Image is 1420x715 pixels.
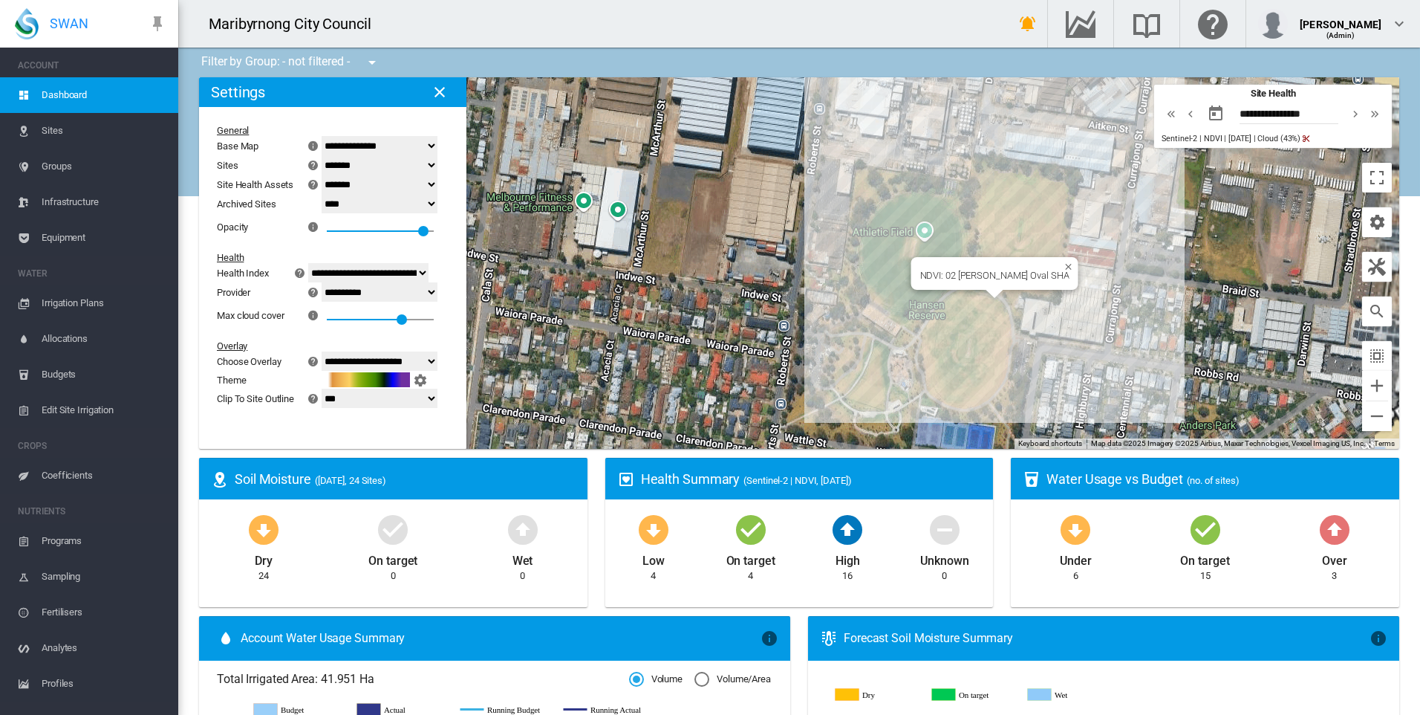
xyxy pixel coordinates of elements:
[304,156,322,174] md-icon: icon-help-circle
[42,630,166,666] span: Analytes
[942,569,947,583] div: 0
[1019,15,1037,33] md-icon: icon-bell-ring
[642,547,665,569] div: Low
[1362,341,1392,371] button: icon-select-all
[217,310,284,321] div: Max cloud cover
[520,569,525,583] div: 0
[42,321,166,357] span: Allocations
[304,389,322,407] md-icon: icon-help-circle
[217,630,235,647] md-icon: icon-water
[1181,105,1200,123] button: icon-chevron-left
[375,511,411,547] md-icon: icon-checkbox-marked-circle
[411,371,429,389] md-icon: icon-cog
[18,499,166,523] span: NUTRIENTS
[932,688,1017,702] g: On target
[641,470,982,488] div: Health Summary
[42,220,166,256] span: Equipment
[842,569,853,583] div: 16
[636,511,671,547] md-icon: icon-arrow-down-bold-circle
[1368,213,1386,231] md-icon: icon-cog
[1162,134,1300,143] span: Sentinel-2 | NDVI | [DATE] | Cloud (43%)
[18,54,166,77] span: ACCOUNT
[733,511,769,547] md-icon: icon-checkbox-marked-circle
[18,262,166,285] span: WATER
[217,375,324,386] div: Theme
[217,140,258,152] div: Base Map
[1300,11,1381,26] div: [PERSON_NAME]
[217,671,629,687] span: Total Irrigated Area: 41.951 Ha
[217,356,281,367] div: Choose Overlay
[42,113,166,149] span: Sites
[1347,105,1364,123] md-icon: icon-chevron-right
[1362,163,1392,192] button: Toggle fullscreen view
[761,630,778,647] md-icon: icon-information
[726,547,775,569] div: On target
[42,357,166,392] span: Budgets
[211,83,265,101] h2: Settings
[1317,511,1352,547] md-icon: icon-arrow-up-bold-circle
[1362,371,1392,401] button: Zoom in
[1362,207,1392,237] button: icon-cog
[1346,105,1365,123] button: icon-chevron-right
[694,673,771,687] md-radio-button: Volume/Area
[211,470,229,488] md-icon: icon-map-marker-radius
[1258,9,1288,39] img: profile.jpg
[306,306,324,324] md-icon: icon-information
[42,559,166,595] span: Sampling
[1058,257,1069,268] button: Close
[306,218,324,236] md-icon: icon-information
[357,48,387,77] button: icon-menu-down
[1073,569,1078,583] div: 6
[920,547,968,569] div: Unknown
[304,283,322,301] md-icon: icon-help-circle
[1368,302,1386,320] md-icon: icon-magnify
[303,352,324,370] button: icon-help-circle
[1163,105,1179,123] md-icon: icon-chevron-double-left
[42,666,166,702] span: Profiles
[303,156,324,174] button: icon-help-circle
[217,287,250,298] div: Provider
[743,475,851,486] span: (Sentinel-2 | NDVI, [DATE])
[42,392,166,428] span: Edit Site Irrigation
[255,547,273,569] div: Dry
[512,547,533,569] div: Wet
[42,149,166,184] span: Groups
[15,8,39,39] img: SWAN-Landscape-Logo-Colour-drop.png
[303,175,324,193] button: icon-help-circle
[1201,99,1231,129] button: md-calendar
[844,630,1369,647] div: Forecast Soil Moisture Summary
[217,198,324,210] div: Archived Sites
[42,285,166,321] span: Irrigation Plans
[391,569,396,583] div: 0
[431,83,449,101] md-icon: icon-close
[235,470,576,488] div: Soil Moisture
[1188,511,1223,547] md-icon: icon-checkbox-marked-circle
[1046,470,1387,488] div: Water Usage vs Budget
[505,511,541,547] md-icon: icon-arrow-up-bold-circle
[1362,401,1392,431] button: Zoom out
[1367,105,1383,123] md-icon: icon-chevron-double-right
[304,352,322,370] md-icon: icon-help-circle
[217,393,294,404] div: Clip To Site Outline
[1362,297,1392,326] button: icon-magnify
[1251,88,1296,99] span: Site Health
[836,688,920,702] g: Dry
[368,547,417,569] div: On target
[291,264,309,282] md-icon: icon-help-circle
[920,270,1069,281] div: NDVI: 02 [PERSON_NAME] Oval SHA
[1162,105,1181,123] button: icon-chevron-double-left
[836,547,860,569] div: High
[927,511,963,547] md-icon: icon-minus-circle
[1322,547,1347,569] div: Over
[290,264,310,282] button: icon-help-circle
[1365,105,1384,123] button: icon-chevron-double-right
[217,179,293,190] div: Site Health Assets
[217,221,248,233] div: Opacity
[42,595,166,630] span: Fertilisers
[303,283,324,301] button: icon-help-circle
[217,160,238,171] div: Sites
[617,470,635,488] md-icon: icon-heart-box-outline
[241,630,761,647] span: Account Water Usage Summary
[748,569,753,583] div: 4
[1200,569,1211,583] div: 15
